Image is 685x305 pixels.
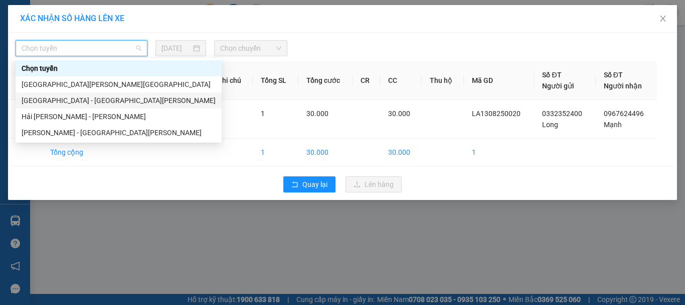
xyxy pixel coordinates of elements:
span: Chuyển phát nhanh: [GEOGRAPHIC_DATA] - [GEOGRAPHIC_DATA][PERSON_NAME] [57,43,143,88]
span: 30.000 [306,110,328,118]
div: [GEOGRAPHIC_DATA][PERSON_NAME][GEOGRAPHIC_DATA] [22,79,216,90]
span: Chọn chuyến [220,41,282,56]
td: 30.000 [298,139,353,166]
th: Tổng SL [253,61,298,100]
button: rollbackQuay lại [283,176,335,192]
span: 1 [261,110,265,118]
div: [GEOGRAPHIC_DATA] - [GEOGRAPHIC_DATA][PERSON_NAME] [22,95,216,106]
span: Người nhận [604,82,642,90]
span: Số ĐT [604,71,623,79]
div: Yên Nghĩa - Hải Phòng [16,125,222,141]
span: Quay lại [302,179,327,190]
th: CC [380,61,422,100]
th: STT [11,61,42,100]
input: 13/08/2025 [161,43,191,54]
button: Close [649,5,677,33]
span: 30.000 [388,110,410,118]
span: XÁC NHẬN SỐ HÀNG LÊN XE [20,14,124,23]
div: Chọn tuyến [16,60,222,76]
td: 1 [11,100,42,139]
span: Chọn tuyến [22,41,141,56]
div: Hải [PERSON_NAME] - [PERSON_NAME] [22,111,216,122]
th: Tổng cước [298,61,353,100]
span: Người gửi [542,82,574,90]
th: Ghi chú [209,61,253,100]
span: Long [542,121,558,129]
div: Chọn tuyến [22,63,216,74]
span: rollback [291,181,298,189]
div: Hà Nội - Hải Phòng [16,92,222,109]
img: logo [5,44,56,95]
span: LA1308250020 [472,110,521,118]
button: uploadLên hàng [346,176,402,192]
td: 30.000 [380,139,422,166]
th: Thu hộ [422,61,464,100]
th: Mã GD [464,61,535,100]
span: close [659,15,667,23]
span: Số ĐT [542,71,561,79]
strong: CHUYỂN PHÁT NHANH VIP ANH HUY [62,8,137,41]
span: Mạnh [604,121,622,129]
td: Tổng cộng [42,139,96,166]
div: [PERSON_NAME] - [GEOGRAPHIC_DATA][PERSON_NAME] [22,127,216,138]
div: Hải Phòng - Hà Nội [16,76,222,92]
span: 0332352400 [542,110,582,118]
td: 1 [253,139,298,166]
th: CR [353,61,380,100]
td: 1 [464,139,535,166]
div: Hải Phòng - Yên Nghĩa [16,109,222,125]
span: 0967624496 [604,110,644,118]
